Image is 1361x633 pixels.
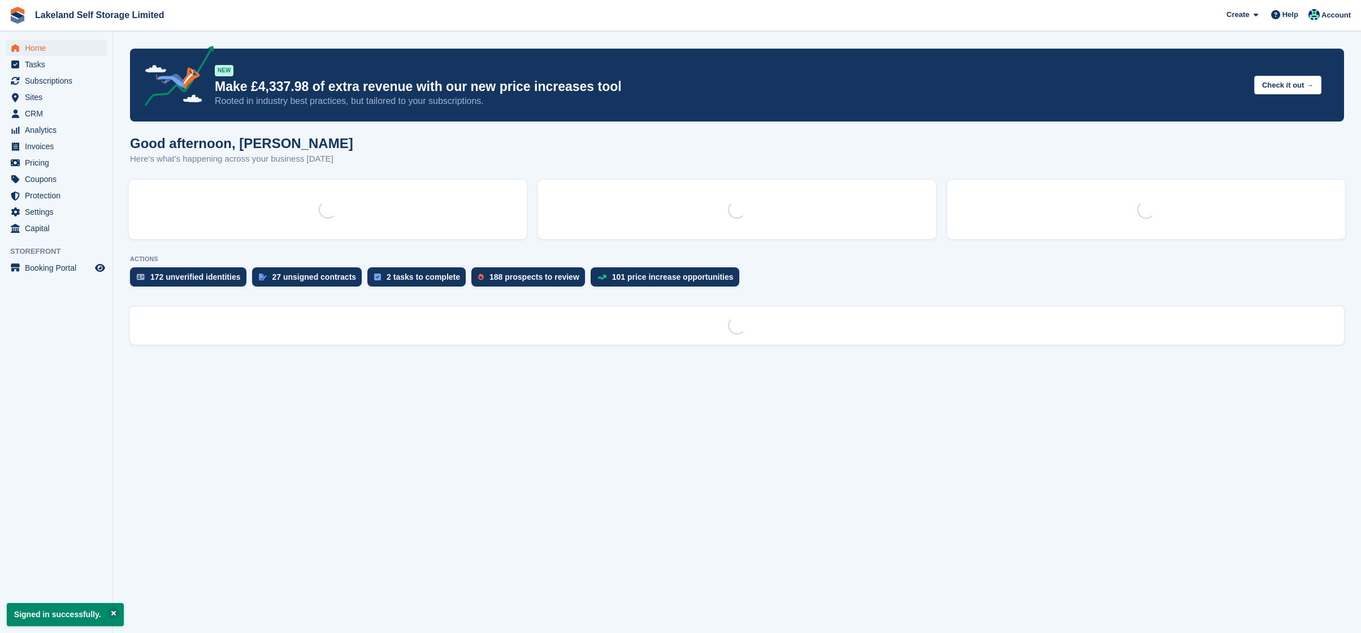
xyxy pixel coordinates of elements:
span: Create [1226,9,1249,20]
img: verify_identity-adf6edd0f0f0b5bbfe63781bf79b02c33cf7c696d77639b501bdc392416b5a36.svg [137,274,145,280]
a: menu [6,122,107,138]
a: menu [6,40,107,56]
span: Storefront [10,246,112,257]
button: Check it out → [1254,76,1321,94]
span: Pricing [25,155,93,171]
a: menu [6,220,107,236]
span: Coupons [25,171,93,187]
a: 172 unverified identities [130,267,252,292]
a: menu [6,57,107,72]
a: menu [6,204,107,220]
div: NEW [215,65,233,76]
span: Invoices [25,138,93,154]
div: 188 prospects to review [489,272,579,281]
img: stora-icon-8386f47178a22dfd0bd8f6a31ec36ba5ce8667c1dd55bd0f319d3a0aa187defe.svg [9,7,26,24]
p: Signed in successfully. [7,603,124,626]
a: menu [6,138,107,154]
span: Tasks [25,57,93,72]
span: CRM [25,106,93,122]
div: 2 tasks to complete [387,272,460,281]
span: Capital [25,220,93,236]
img: Steve Aynsley [1308,9,1320,20]
a: menu [6,260,107,276]
p: Make £4,337.98 of extra revenue with our new price increases tool [215,79,1245,95]
a: menu [6,171,107,187]
span: Sites [25,89,93,105]
span: Account [1321,10,1351,21]
div: 27 unsigned contracts [272,272,357,281]
img: price_increase_opportunities-93ffe204e8149a01c8c9dc8f82e8f89637d9d84a8eef4429ea346261dce0b2c0.svg [597,275,606,280]
a: 101 price increase opportunities [591,267,745,292]
img: contract_signature_icon-13c848040528278c33f63329250d36e43548de30e8caae1d1a13099fd9432cc5.svg [259,274,267,280]
a: 188 prospects to review [471,267,591,292]
div: 101 price increase opportunities [612,272,734,281]
a: 2 tasks to complete [367,267,471,292]
h1: Good afternoon, [PERSON_NAME] [130,136,353,151]
span: Protection [25,188,93,203]
span: Subscriptions [25,73,93,89]
a: menu [6,155,107,171]
span: Analytics [25,122,93,138]
a: menu [6,188,107,203]
span: Booking Portal [25,260,93,276]
a: Preview store [93,261,107,275]
p: Here's what's happening across your business [DATE] [130,153,353,166]
a: Lakeland Self Storage Limited [31,6,169,24]
img: price-adjustments-announcement-icon-8257ccfd72463d97f412b2fc003d46551f7dbcb40ab6d574587a9cd5c0d94... [135,46,214,110]
a: menu [6,73,107,89]
span: Help [1282,9,1298,20]
p: ACTIONS [130,255,1344,263]
p: Rooted in industry best practices, but tailored to your subscriptions. [215,95,1245,107]
span: Settings [25,204,93,220]
a: menu [6,106,107,122]
a: menu [6,89,107,105]
span: Home [25,40,93,56]
img: task-75834270c22a3079a89374b754ae025e5fb1db73e45f91037f5363f120a921f8.svg [374,274,381,280]
div: 172 unverified identities [150,272,241,281]
a: 27 unsigned contracts [252,267,368,292]
img: prospect-51fa495bee0391a8d652442698ab0144808aea92771e9ea1ae160a38d050c398.svg [478,274,484,280]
